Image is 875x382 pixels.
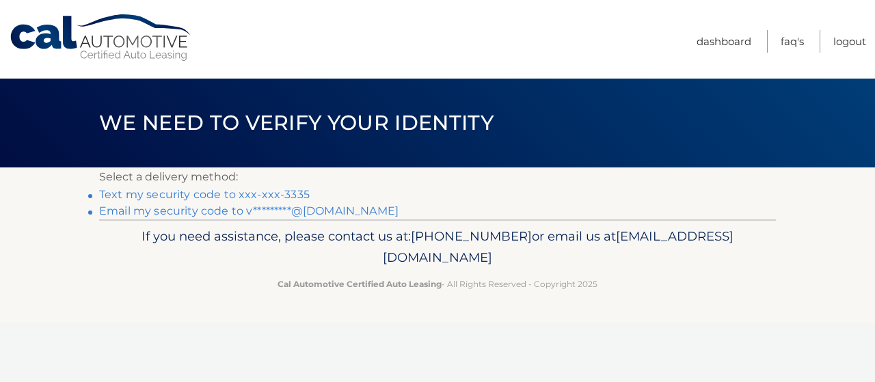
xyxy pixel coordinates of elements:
[278,279,442,289] strong: Cal Automotive Certified Auto Leasing
[108,277,767,291] p: - All Rights Reserved - Copyright 2025
[99,167,776,187] p: Select a delivery method:
[781,30,804,53] a: FAQ's
[99,110,494,135] span: We need to verify your identity
[411,228,532,244] span: [PHONE_NUMBER]
[833,30,866,53] a: Logout
[99,204,399,217] a: Email my security code to v*********@[DOMAIN_NAME]
[108,226,767,269] p: If you need assistance, please contact us at: or email us at
[9,14,193,62] a: Cal Automotive
[697,30,751,53] a: Dashboard
[99,188,310,201] a: Text my security code to xxx-xxx-3335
